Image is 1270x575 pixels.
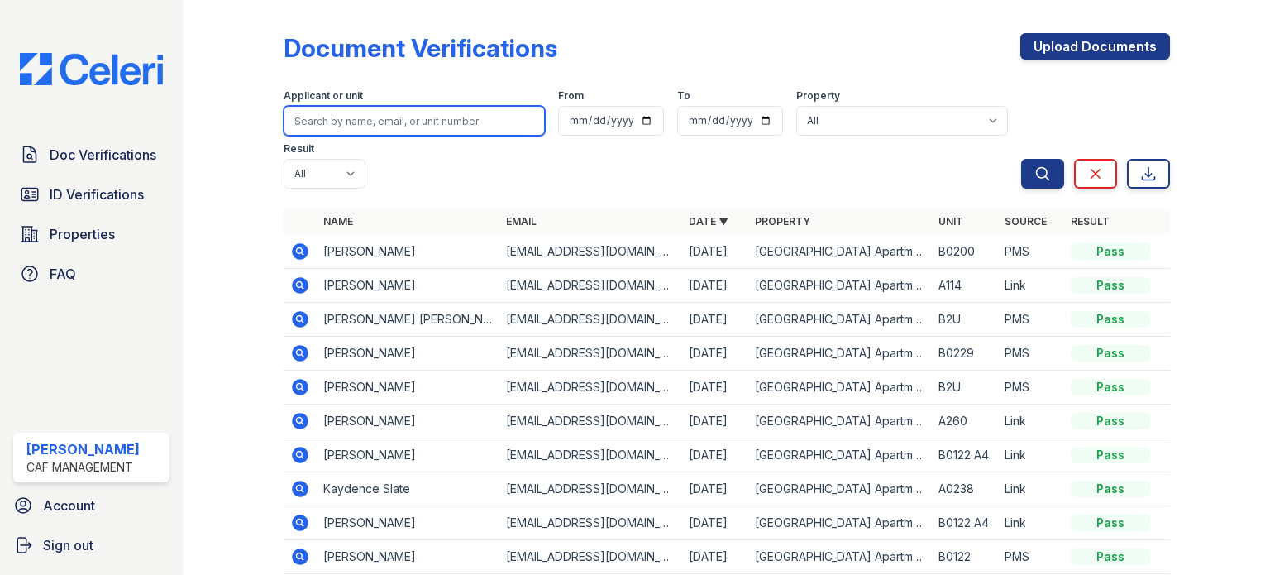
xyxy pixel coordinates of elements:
td: [EMAIL_ADDRESS][DOMAIN_NAME] [499,438,682,472]
td: B2U [932,303,998,337]
label: To [677,89,690,103]
label: Property [796,89,840,103]
td: Link [998,472,1064,506]
a: Unit [938,215,963,228]
td: [PERSON_NAME] [317,337,499,371]
td: [GEOGRAPHIC_DATA] Apartments [748,303,931,337]
td: [DATE] [682,269,748,303]
a: Date ▼ [689,215,728,228]
td: PMS [998,235,1064,269]
div: Pass [1071,481,1150,497]
span: Properties [50,224,115,244]
td: [PERSON_NAME] [317,506,499,540]
td: [EMAIL_ADDRESS][DOMAIN_NAME] [499,540,682,574]
a: Upload Documents [1020,33,1170,60]
td: [DATE] [682,438,748,472]
a: Result [1071,215,1110,228]
td: [EMAIL_ADDRESS][DOMAIN_NAME] [499,235,682,269]
div: Pass [1071,243,1150,260]
td: [PERSON_NAME] [317,438,499,472]
td: B0122 [932,540,998,574]
div: [PERSON_NAME] [26,439,140,459]
td: [EMAIL_ADDRESS][DOMAIN_NAME] [499,405,682,438]
td: B0229 [932,337,998,371]
td: Link [998,269,1064,303]
td: [EMAIL_ADDRESS][DOMAIN_NAME] [499,269,682,303]
td: [DATE] [682,405,748,438]
td: PMS [998,540,1064,574]
td: [PERSON_NAME] [317,540,499,574]
img: CE_Logo_Blue-a8612792a0a2168367f1c8372b55b34899dd931a85d93a1a3d3e32e68fde9ad4.png [7,53,176,85]
div: Document Verifications [284,33,557,63]
td: [PERSON_NAME] [317,269,499,303]
td: A114 [932,269,998,303]
a: Property [755,215,810,228]
a: Source [1005,215,1047,228]
td: Link [998,438,1064,472]
td: B0122 A4 [932,438,998,472]
td: Link [998,405,1064,438]
td: Link [998,506,1064,540]
span: Account [43,496,95,515]
td: [DATE] [682,303,748,337]
div: CAF Management [26,459,140,476]
a: Doc Verifications [13,138,169,171]
td: [PERSON_NAME] [317,405,499,438]
td: [GEOGRAPHIC_DATA] Apartments [748,540,931,574]
div: Pass [1071,311,1150,328]
div: Pass [1071,277,1150,294]
div: Pass [1071,345,1150,362]
span: Doc Verifications [50,145,156,165]
td: [EMAIL_ADDRESS][DOMAIN_NAME] [499,472,682,506]
span: ID Verifications [50,184,144,204]
td: [DATE] [682,337,748,371]
td: B0122 A4 [932,506,998,540]
td: [DATE] [682,235,748,269]
td: A260 [932,405,998,438]
div: Pass [1071,413,1150,429]
label: From [558,89,584,103]
td: B2U [932,371,998,405]
td: [GEOGRAPHIC_DATA] Apartments [748,506,931,540]
a: Name [323,215,353,228]
td: [GEOGRAPHIC_DATA] Apartments [748,438,931,472]
td: [GEOGRAPHIC_DATA] Apartments [748,337,931,371]
td: PMS [998,337,1064,371]
div: Pass [1071,549,1150,565]
a: Account [7,489,176,522]
td: PMS [998,303,1064,337]
a: Sign out [7,529,176,562]
span: Sign out [43,535,93,555]
td: [PERSON_NAME] [317,371,499,405]
div: Pass [1071,379,1150,395]
td: [GEOGRAPHIC_DATA] Apartments [748,269,931,303]
td: A0238 [932,472,998,506]
td: [GEOGRAPHIC_DATA] Apartments [748,472,931,506]
label: Applicant or unit [284,89,363,103]
td: [EMAIL_ADDRESS][DOMAIN_NAME] [499,371,682,405]
div: Pass [1071,515,1150,531]
td: PMS [998,371,1064,405]
td: B0200 [932,235,998,269]
div: Pass [1071,447,1150,463]
td: [DATE] [682,506,748,540]
a: FAQ [13,257,169,290]
td: [DATE] [682,540,748,574]
td: [GEOGRAPHIC_DATA] Apartments [748,371,931,405]
td: [DATE] [682,371,748,405]
a: Email [506,215,537,228]
td: [EMAIL_ADDRESS][DOMAIN_NAME] [499,337,682,371]
td: [EMAIL_ADDRESS][DOMAIN_NAME] [499,303,682,337]
label: Result [284,142,314,156]
td: [GEOGRAPHIC_DATA] Apartments [748,405,931,438]
td: [PERSON_NAME] [317,235,499,269]
a: Properties [13,218,169,251]
td: [EMAIL_ADDRESS][DOMAIN_NAME] [499,506,682,540]
td: [DATE] [682,472,748,506]
span: FAQ [50,264,76,284]
td: Kaydence Slate [317,472,499,506]
td: [GEOGRAPHIC_DATA] Apartments [748,235,931,269]
a: ID Verifications [13,178,169,211]
input: Search by name, email, or unit number [284,106,545,136]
